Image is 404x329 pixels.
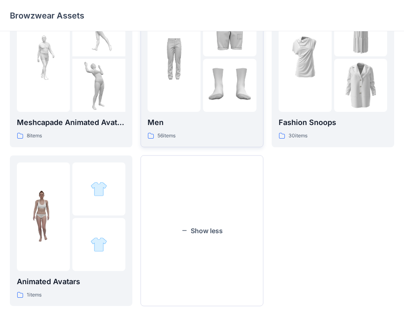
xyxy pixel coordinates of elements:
[141,155,263,306] button: Show less
[10,10,84,21] p: Browzwear Assets
[72,59,125,112] img: folder 3
[279,117,387,128] p: Fashion Snoops
[10,155,132,306] a: folder 1folder 2folder 3Animated Avatars1items
[27,291,42,299] p: 1 items
[17,190,70,243] img: folder 1
[334,59,387,112] img: folder 3
[17,31,70,84] img: folder 1
[90,181,107,197] img: folder 2
[203,59,256,112] img: folder 3
[289,132,307,140] p: 30 items
[17,117,125,128] p: Meshcapade Animated Avatars
[148,117,256,128] p: Men
[90,236,107,253] img: folder 3
[27,132,42,140] p: 8 items
[148,31,201,84] img: folder 1
[279,31,332,84] img: folder 1
[157,132,175,140] p: 56 items
[17,276,125,287] p: Animated Avatars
